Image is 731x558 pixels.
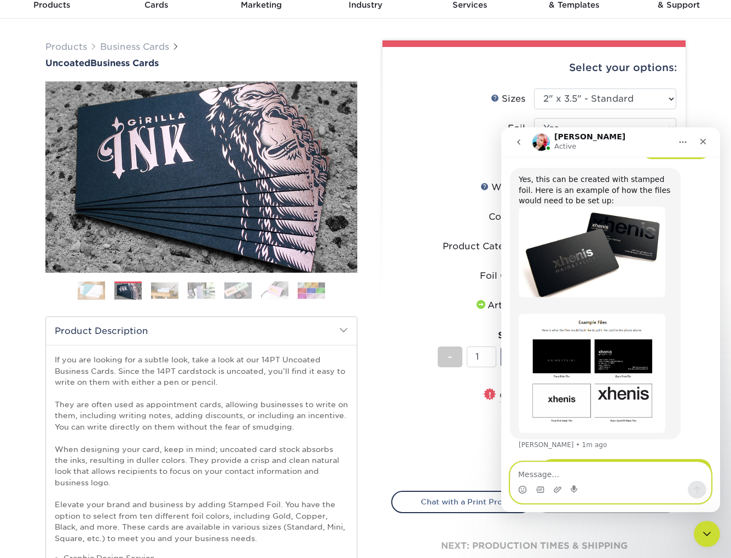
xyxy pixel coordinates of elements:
[151,282,178,299] img: Business Cards 03
[45,58,357,68] h1: Business Cards
[480,181,525,194] div: Weight
[39,332,210,377] div: In that example only the larger fonts are foild though. In my example, can the small copy be foil...
[100,42,169,52] a: Business Cards
[501,127,720,512] iframe: Intercom live chat
[46,317,357,345] h2: Product Description
[500,391,676,402] small: Get more business cards per set for
[187,354,205,371] button: Send a message…
[298,282,325,299] img: Business Cards 07
[188,282,215,299] img: Business Cards 04
[78,277,105,304] img: Business Cards 01
[261,281,288,300] img: Business Cards 06
[9,332,210,390] div: user says…
[34,358,43,367] button: Gif picker
[694,521,720,547] iframe: Intercom live chat
[55,354,348,544] p: If you are looking for a subtle look, take a look at our 14PT Uncoated Business Cards. Since the ...
[9,335,210,354] textarea: Message…
[45,81,357,273] img: Uncoated 02
[489,210,525,224] div: Coating
[448,349,452,365] span: -
[508,122,525,135] div: Foil
[480,269,525,283] div: Foil Color
[69,358,78,367] button: Start recording
[17,358,26,367] button: Emoji picker
[45,42,87,52] a: Products
[438,329,525,342] div: Sets
[391,491,532,513] a: Chat with a Print Pro
[52,358,61,367] button: Upload attachment
[501,151,525,165] div: Sides
[391,47,677,89] div: Select your options:
[474,299,525,312] div: Artwork
[45,58,90,68] span: Uncoated
[224,282,252,299] img: Business Cards 05
[489,389,491,401] span: !
[443,240,525,253] div: Product Category
[45,58,357,68] a: UncoatedBusiness Cards
[114,283,142,300] img: Business Cards 02
[491,92,525,105] div: Sizes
